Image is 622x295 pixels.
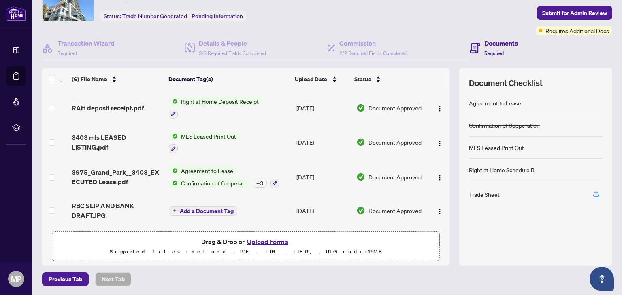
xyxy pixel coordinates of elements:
[469,165,535,174] div: Right at Home Schedule B
[180,208,234,214] span: Add a Document Tag
[292,68,351,91] th: Upload Date
[245,236,290,247] button: Upload Forms
[52,232,439,261] span: Drag & Drop orUpload FormsSupported files include .PDF, .JPG, .JPEG, .PNG under25MB
[72,201,162,220] span: RBC SLIP AND BANK DRAFT.JPG
[437,105,443,112] img: Logo
[122,13,243,20] span: Trade Number Generated - Pending Information
[356,206,365,215] img: Document Status
[178,132,239,141] span: MLS Leased Print Out
[339,50,407,56] span: 2/2 Required Fields Completed
[437,175,443,181] img: Logo
[6,6,26,21] img: logo
[49,273,82,286] span: Previous Tab
[169,132,239,154] button: Status IconMLS Leased Print Out
[169,97,178,106] img: Status Icon
[178,179,249,188] span: Confirmation of Cooperation
[469,190,500,199] div: Trade Sheet
[351,68,426,91] th: Status
[68,68,165,91] th: (6) File Name
[369,173,422,181] span: Document Approved
[295,75,327,84] span: Upload Date
[293,160,353,194] td: [DATE]
[293,91,353,125] td: [DATE]
[169,179,178,188] img: Status Icon
[169,132,178,141] img: Status Icon
[469,78,543,89] span: Document Checklist
[369,103,422,112] span: Document Approved
[484,38,518,48] h4: Documents
[100,11,246,21] div: Status:
[72,75,107,84] span: (6) File Name
[178,166,236,175] span: Agreement to Lease
[433,101,446,114] button: Logo
[57,247,435,257] p: Supported files include .PDF, .JPG, .JPEG, .PNG under 25 MB
[484,50,504,56] span: Required
[369,138,422,147] span: Document Approved
[437,140,443,147] img: Logo
[58,50,77,56] span: Required
[542,6,607,19] span: Submit for Admin Review
[169,166,279,188] button: Status IconAgreement to LeaseStatus IconConfirmation of Cooperation+3
[173,209,177,213] span: plus
[433,171,446,183] button: Logo
[169,166,178,175] img: Status Icon
[433,204,446,217] button: Logo
[469,99,521,107] div: Agreement to Lease
[293,194,353,227] td: [DATE]
[199,38,266,48] h4: Details & People
[178,97,262,106] span: Right at Home Deposit Receipt
[369,206,422,215] span: Document Approved
[72,133,162,152] span: 3403 mls LEASED LISTING.pdf
[537,6,612,20] button: Submit for Admin Review
[469,143,524,152] div: MLS Leased Print Out
[356,103,365,112] img: Document Status
[469,121,540,130] div: Confirmation of Cooperation
[72,167,162,187] span: 3975_Grand_Park__3403_EXECUTED Lease.pdf
[356,138,365,147] img: Document Status
[42,272,89,286] button: Previous Tab
[169,206,237,216] button: Add a Document Tag
[545,26,609,35] span: Requires Additional Docs
[354,75,371,84] span: Status
[293,125,353,160] td: [DATE]
[72,103,144,113] span: RAH deposit receipt.pdf
[169,97,262,119] button: Status IconRight at Home Deposit Receipt
[590,267,614,291] button: Open asap
[58,38,115,48] h4: Transaction Wizard
[199,50,266,56] span: 3/3 Required Fields Completed
[433,136,446,149] button: Logo
[165,68,292,91] th: Document Tag(s)
[339,38,407,48] h4: Commission
[201,236,290,247] span: Drag & Drop or
[253,179,267,188] div: + 3
[437,208,443,215] img: Logo
[95,272,131,286] button: Next Tab
[11,273,21,284] span: MP
[356,173,365,181] img: Document Status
